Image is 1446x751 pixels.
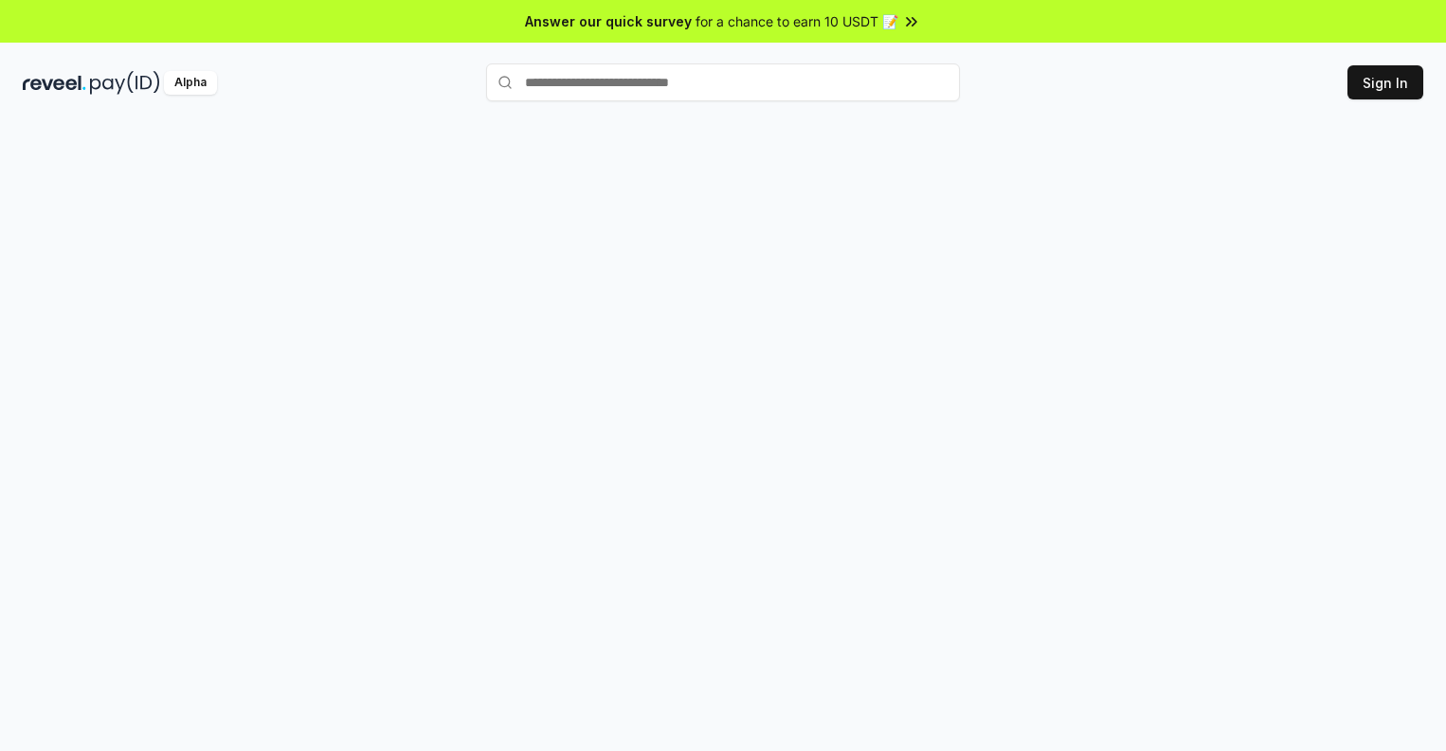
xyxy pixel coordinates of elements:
[525,11,692,31] span: Answer our quick survey
[164,71,217,95] div: Alpha
[90,71,160,95] img: pay_id
[1347,65,1423,99] button: Sign In
[696,11,898,31] span: for a chance to earn 10 USDT 📝
[23,71,86,95] img: reveel_dark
